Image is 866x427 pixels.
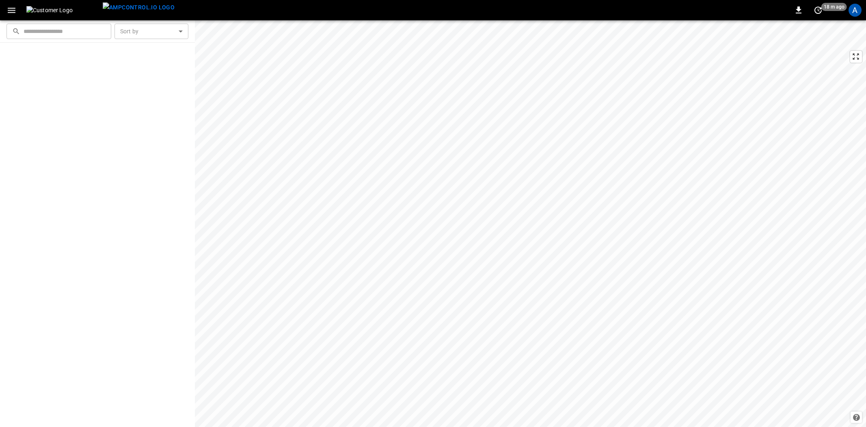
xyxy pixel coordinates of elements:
canvas: Map [195,20,866,427]
div: profile-icon [849,4,862,17]
img: ampcontrol.io logo [103,2,175,13]
button: set refresh interval [812,4,825,17]
img: Customer Logo [26,6,99,14]
span: 18 m ago [821,3,847,11]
